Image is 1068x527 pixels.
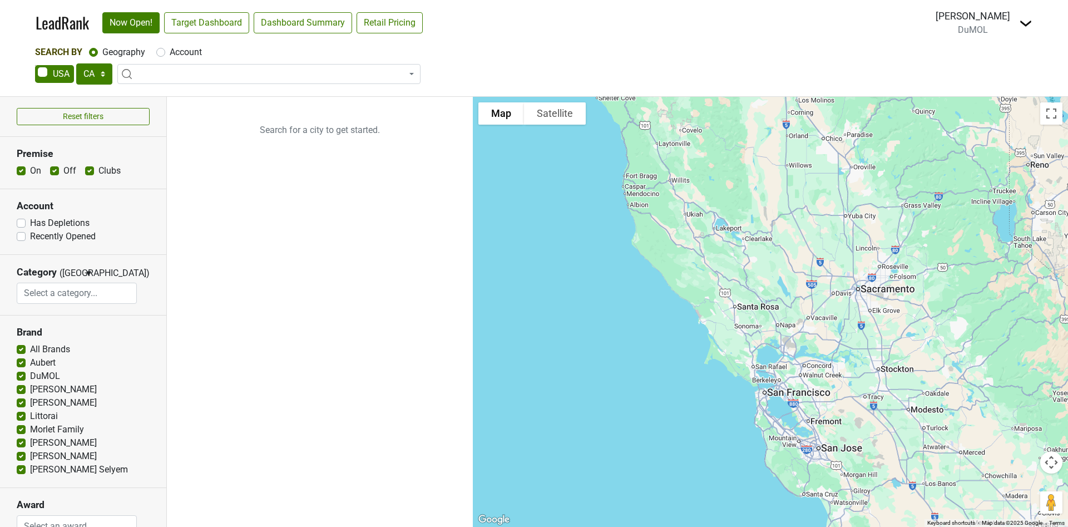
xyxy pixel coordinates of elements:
label: Off [63,164,76,178]
button: Keyboard shortcuts [927,519,975,527]
label: DuMOL [30,370,60,383]
button: Show street map [478,102,524,125]
label: Littorai [30,410,58,423]
span: ▼ [85,268,93,278]
label: On [30,164,41,178]
img: Google [476,513,512,527]
button: Show satellite imagery [524,102,586,125]
label: All Brands [30,343,70,356]
label: Morlet Family [30,423,84,436]
button: Drag Pegman onto the map to open Street View [1040,491,1062,514]
h3: Category [17,267,57,278]
label: Aubert [30,356,56,370]
a: Terms (opens in new tab) [1049,520,1065,526]
span: ([GEOGRAPHIC_DATA]) [60,267,82,283]
a: Now Open! [102,12,160,33]
span: DuMOL [958,24,988,35]
a: Open this area in Google Maps (opens a new window) [476,513,512,527]
button: Reset filters [17,108,150,125]
span: Map data ©2025 Google [982,520,1042,526]
label: Geography [102,46,145,59]
label: [PERSON_NAME] Selyem [30,463,128,476]
h3: Account [17,200,150,212]
h3: Brand [17,327,150,338]
a: LeadRank [36,11,89,35]
span: Search By [35,47,82,57]
label: Account [170,46,202,59]
label: [PERSON_NAME] [30,396,97,410]
a: Retail Pricing [357,12,423,33]
label: Recently Opened [30,230,96,243]
label: Clubs [98,164,121,178]
a: Target Dashboard [164,12,249,33]
label: [PERSON_NAME] [30,436,97,450]
p: Search for a city to get started. [167,97,473,164]
a: Dashboard Summary [254,12,352,33]
h3: Award [17,499,150,511]
label: [PERSON_NAME] [30,450,97,463]
button: Map camera controls [1040,451,1062,474]
img: Dropdown Menu [1019,17,1032,30]
label: Has Depletions [30,216,90,230]
input: Select a category... [17,283,136,304]
button: Toggle fullscreen view [1040,102,1062,125]
div: [PERSON_NAME] [936,9,1010,23]
h3: Premise [17,148,150,160]
label: [PERSON_NAME] [30,383,97,396]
